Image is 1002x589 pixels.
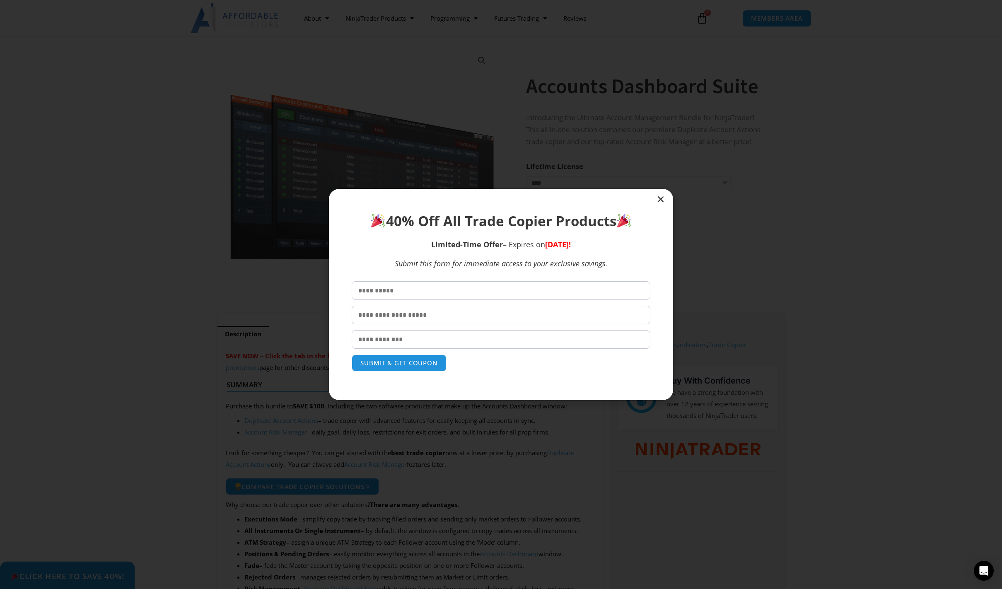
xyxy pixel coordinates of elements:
[545,239,571,249] span: [DATE]!
[352,239,650,250] p: – Expires on
[395,258,608,268] em: Submit this form for immediate access to your exclusive savings.
[617,214,631,227] img: 🎉
[431,239,503,249] strong: Limited-Time Offer
[974,561,994,581] div: Open Intercom Messenger
[352,355,447,372] button: SUBMIT & GET COUPON
[657,195,665,203] a: Close
[352,212,650,231] h1: 40% Off All Trade Copier Products
[371,214,385,227] img: 🎉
